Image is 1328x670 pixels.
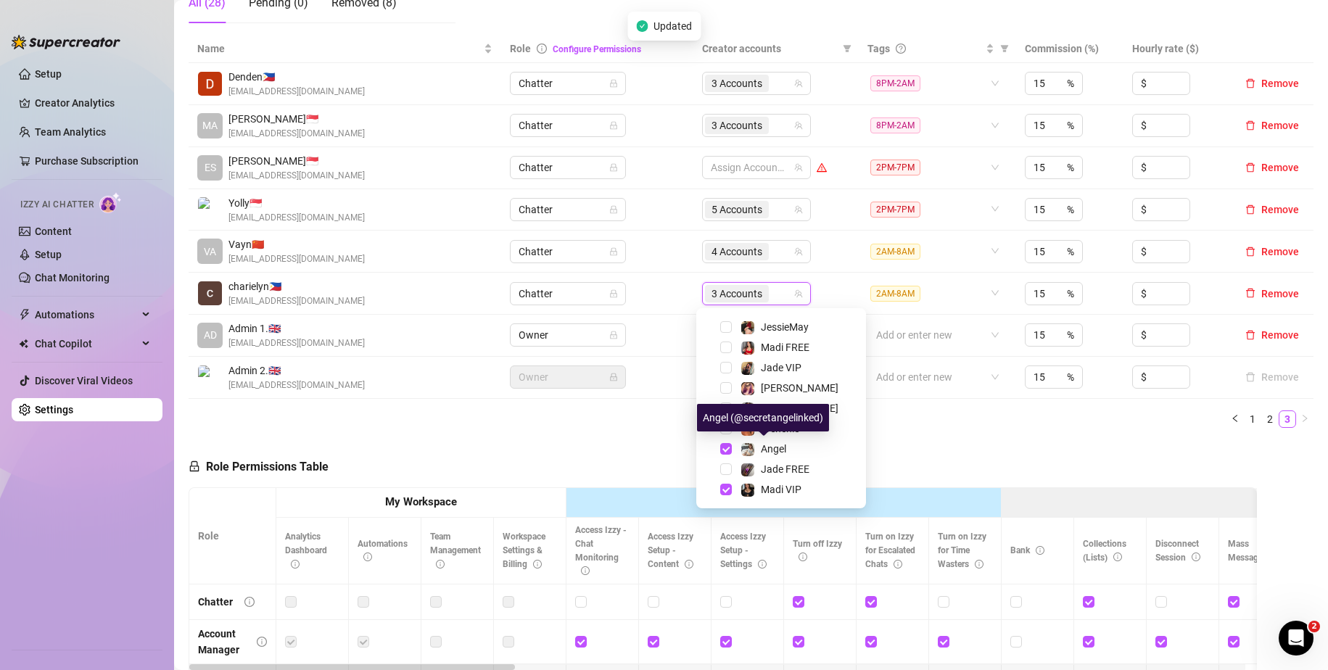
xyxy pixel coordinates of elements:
span: charielyn 🇵🇭 [228,278,365,294]
span: filter [840,38,854,59]
span: 3 Accounts [705,75,769,92]
span: MA [202,117,218,133]
a: Team Analytics [35,126,106,138]
a: 2 [1262,411,1278,427]
span: Angel [761,443,786,455]
span: Name [197,41,481,57]
span: Bank [1010,545,1044,555]
span: Turn off Izzy [793,539,842,563]
span: 4 Accounts [705,243,769,260]
a: Setup [35,249,62,260]
span: [EMAIL_ADDRESS][DOMAIN_NAME] [228,294,365,308]
button: Remove [1240,117,1305,134]
li: Next Page [1296,410,1313,428]
span: Chatter [519,199,617,220]
th: Name [189,35,501,63]
span: Jade FREE [761,463,809,475]
span: 3 Accounts [705,285,769,302]
img: Phoebe [741,382,754,395]
span: Team Management [430,532,481,569]
a: Purchase Subscription [35,149,151,173]
span: Chatter [519,115,617,136]
span: Creator accounts [702,41,836,57]
span: question-circle [896,44,906,54]
span: Chatter [519,283,617,305]
span: info-circle [1036,546,1044,555]
button: Remove [1240,285,1305,302]
span: Admin 2. 🇬🇧 [228,363,365,379]
span: lock [609,79,618,88]
img: Angel [741,443,754,456]
span: info-circle [537,44,547,54]
span: Updated [653,18,692,34]
span: filter [997,38,1012,59]
span: Select tree node [720,362,732,373]
h5: Role Permissions Table [189,458,329,476]
span: info-circle [581,566,590,575]
span: [EMAIL_ADDRESS][DOMAIN_NAME] [228,252,365,266]
span: delete [1245,78,1255,88]
span: info-circle [291,560,300,568]
span: lock [609,205,618,214]
img: Madi VIP [741,484,754,497]
span: Select tree node [720,321,732,333]
span: Remove [1261,162,1299,173]
span: Select tree node [720,423,732,434]
span: team [794,289,803,298]
a: Settings [35,404,73,415]
li: 1 [1244,410,1261,428]
span: 2PM-7PM [870,160,920,175]
span: [PERSON_NAME] 🇸🇬 [228,153,365,169]
span: info-circle [975,560,983,568]
span: delete [1245,162,1255,173]
a: Creator Analytics [35,91,151,115]
span: 4 Accounts [712,244,762,260]
span: Turn on Izzy for Time Wasters [938,532,986,569]
span: [EMAIL_ADDRESS][DOMAIN_NAME] [228,127,365,141]
span: Select tree node [720,402,732,414]
li: 3 [1279,410,1296,428]
span: warning [817,162,827,173]
a: Configure Permissions [553,44,641,54]
span: [PERSON_NAME] [761,402,838,414]
span: 3 Accounts [712,75,762,91]
span: team [794,247,803,256]
button: Remove [1240,159,1305,176]
span: lock [609,247,618,256]
span: Chatter [519,157,617,178]
span: Remove [1261,288,1299,299]
span: info-circle [758,560,767,568]
span: info-circle [1192,553,1200,561]
span: VA [204,244,216,260]
span: Mass Message [1228,539,1277,563]
span: ES [205,160,216,175]
span: Chatter [519,241,617,262]
span: 5 Accounts [705,201,769,218]
img: Chat Copilot [19,339,28,349]
th: Hourly rate ($) [1123,35,1231,63]
strong: My Workspace [385,495,457,508]
span: Remove [1261,78,1299,89]
span: info-circle [257,637,267,647]
span: 3 Accounts [712,286,762,302]
img: Frenchie [741,423,754,436]
span: thunderbolt [19,309,30,320]
a: 1 [1245,411,1261,427]
span: info-circle [436,560,445,568]
span: [EMAIL_ADDRESS][DOMAIN_NAME] [228,336,365,350]
button: left [1226,410,1244,428]
span: Owner [519,366,617,388]
span: Vayn 🇨🇳 [228,236,365,252]
a: Chat Monitoring [35,272,110,284]
span: Jade VIP [761,362,801,373]
span: Madi FREE [761,342,809,353]
span: Role [510,43,531,54]
span: 3 Accounts [705,117,769,134]
span: Automations [358,539,408,563]
span: team [794,163,803,172]
span: team [794,205,803,214]
span: 8PM-2AM [870,75,920,91]
button: Remove [1240,326,1305,344]
a: Discover Viral Videos [35,375,133,386]
span: 2 [1308,621,1320,632]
